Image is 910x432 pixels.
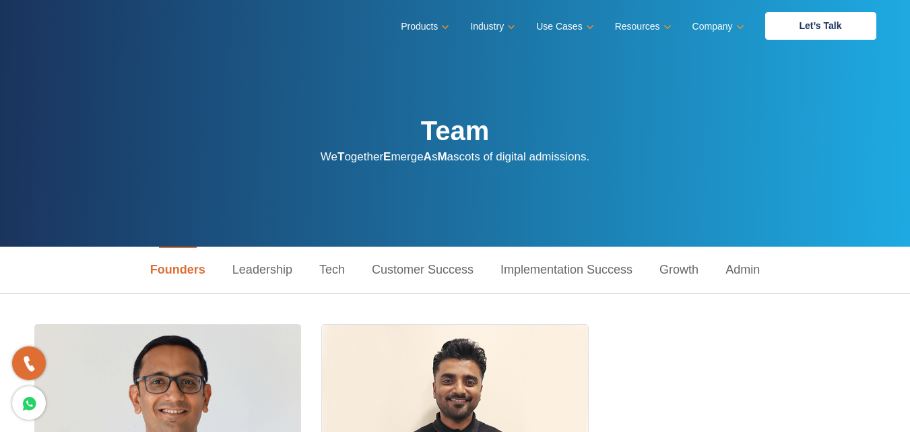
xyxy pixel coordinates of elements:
[383,150,391,163] strong: E
[646,247,712,293] a: Growth
[306,247,358,293] a: Tech
[437,150,447,163] strong: M
[536,17,591,36] a: Use Cases
[421,116,490,146] strong: Team
[470,17,513,36] a: Industry
[692,17,742,36] a: Company
[712,247,773,293] a: Admin
[401,17,447,36] a: Products
[137,247,219,293] a: Founders
[337,150,344,163] strong: T
[321,147,589,166] p: We ogether merge s ascots of digital admissions.
[219,247,306,293] a: Leadership
[487,247,646,293] a: Implementation Success
[615,17,669,36] a: Resources
[358,247,487,293] a: Customer Success
[765,12,876,40] a: Let’s Talk
[424,150,432,163] strong: A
